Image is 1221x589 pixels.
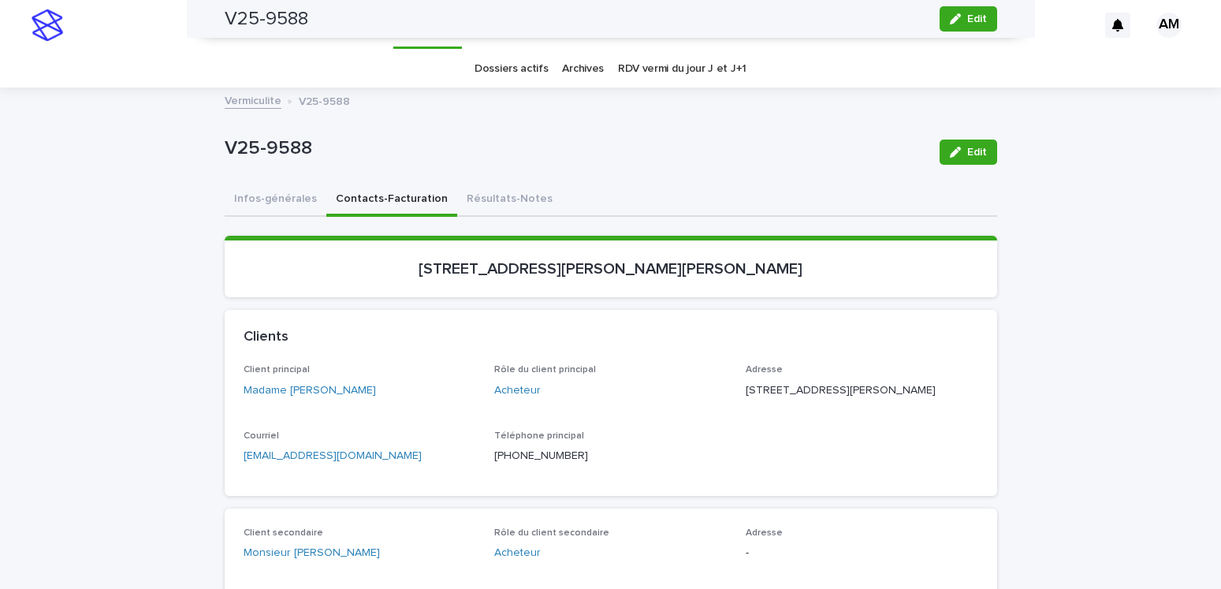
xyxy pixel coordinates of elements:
p: [STREET_ADDRESS][PERSON_NAME] [746,382,978,399]
a: Madame [PERSON_NAME] [244,382,376,399]
a: Acheteur [494,545,541,561]
span: Téléphone principal [494,431,584,441]
a: Archives [562,50,604,88]
span: Client secondaire [244,528,323,538]
span: Edit [967,147,987,158]
span: Courriel [244,431,279,441]
button: Résultats-Notes [457,184,562,217]
img: stacker-logo-s-only.png [32,9,63,41]
p: V25-9588 [299,91,350,109]
span: Adresse [746,528,783,538]
button: Contacts-Facturation [326,184,457,217]
span: Client principal [244,365,310,375]
a: Dossiers actifs [475,50,548,88]
p: - [746,545,978,561]
button: Infos-générales [225,184,326,217]
div: AM [1156,13,1182,38]
a: Monsieur [PERSON_NAME] [244,545,380,561]
span: Rôle du client secondaire [494,528,609,538]
p: [STREET_ADDRESS][PERSON_NAME][PERSON_NAME] [244,259,978,278]
p: [PHONE_NUMBER] [494,448,727,464]
a: Vermiculite [225,91,281,109]
a: Acheteur [494,382,541,399]
span: Rôle du client principal [494,365,596,375]
span: Adresse [746,365,783,375]
p: V25-9588 [225,137,927,160]
a: [EMAIL_ADDRESS][DOMAIN_NAME] [244,450,422,461]
button: Edit [940,140,997,165]
a: RDV vermi du jour J et J+1 [618,50,746,88]
h2: Clients [244,329,288,346]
